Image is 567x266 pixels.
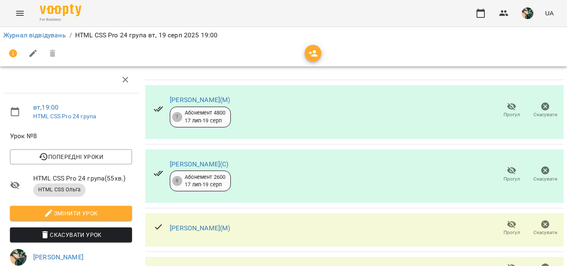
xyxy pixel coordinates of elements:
img: Voopty Logo [40,4,81,16]
a: вт , 19:00 [33,103,59,111]
span: Прогул [503,176,520,183]
button: Змінити урок [10,206,132,221]
button: Скасувати Урок [10,227,132,242]
img: f2c70d977d5f3d854725443aa1abbf76.jpg [522,7,533,19]
div: 7 [172,112,182,122]
p: HTML CSS Pro 24 група вт, 19 серп 2025 19:00 [75,30,218,40]
span: Скасувати [533,229,557,236]
a: Журнал відвідувань [3,31,66,39]
button: Скасувати [528,99,562,122]
button: Прогул [495,217,528,240]
button: Прогул [495,99,528,122]
button: Прогул [495,163,528,186]
div: Абонемент 4800 17 лип - 19 серп [185,109,225,124]
span: HTML CSS Pro 24 група ( 55 хв. ) [33,173,132,183]
div: 8 [172,176,182,186]
button: Попередні уроки [10,149,132,164]
a: [PERSON_NAME](М) [170,224,230,232]
img: f2c70d977d5f3d854725443aa1abbf76.jpg [10,249,27,266]
a: [PERSON_NAME] [33,253,83,261]
button: Скасувати [528,163,562,186]
span: For Business [40,17,81,22]
span: Змінити урок [17,208,125,218]
span: Прогул [503,111,520,118]
button: UA [542,5,557,21]
span: Прогул [503,229,520,236]
span: Скасувати [533,176,557,183]
a: [PERSON_NAME](С) [170,160,228,168]
button: Скасувати [528,217,562,240]
span: HTML CSS Ольга [33,186,86,193]
span: UA [545,9,554,17]
button: Menu [10,3,30,23]
a: [PERSON_NAME](М) [170,96,230,104]
span: Урок №8 [10,131,132,141]
li: / [69,30,72,40]
span: Скасувати Урок [17,230,125,240]
nav: breadcrumb [3,30,564,40]
span: Скасувати [533,111,557,118]
div: Абонемент 2600 17 лип - 19 серп [185,173,225,189]
a: HTML CSS Pro 24 група [33,113,96,120]
span: Попередні уроки [17,152,125,162]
